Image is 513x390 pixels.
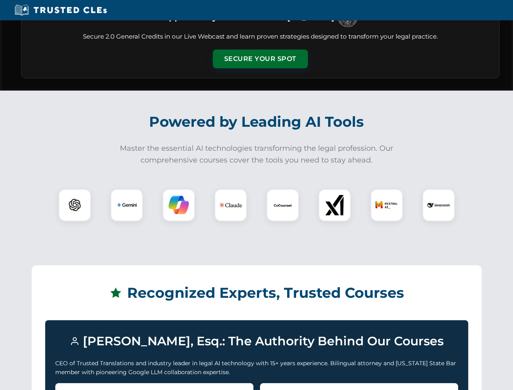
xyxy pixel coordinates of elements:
[318,189,351,221] div: xAI
[273,195,293,215] img: CoCounsel Logo
[32,108,482,136] h2: Powered by Leading AI Tools
[12,4,109,16] img: Trusted CLEs
[63,193,87,217] img: ChatGPT Logo
[427,194,450,217] img: DeepSeek Logo
[58,189,91,221] div: ChatGPT
[375,194,398,217] img: Mistral AI Logo
[422,189,455,221] div: DeepSeek
[162,189,195,221] div: Copilot
[55,330,458,352] h3: [PERSON_NAME], Esq.: The Authority Behind Our Courses
[325,195,345,215] img: xAI Logo
[55,359,458,377] p: CEO of Trusted Translations and industry leader in legal AI technology with 15+ years experience....
[117,195,137,215] img: Gemini Logo
[266,189,299,221] div: CoCounsel
[219,194,242,217] img: Claude Logo
[213,50,308,68] button: Secure Your Spot
[169,195,189,215] img: Copilot Logo
[110,189,143,221] div: Gemini
[115,143,399,166] p: Master the essential AI technologies transforming the legal profession. Our comprehensive courses...
[45,279,468,307] h2: Recognized Experts, Trusted Courses
[370,189,403,221] div: Mistral AI
[214,189,247,221] div: Claude
[31,32,489,41] p: Secure 2.0 General Credits in our Live Webcast and learn proven strategies designed to transform ...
